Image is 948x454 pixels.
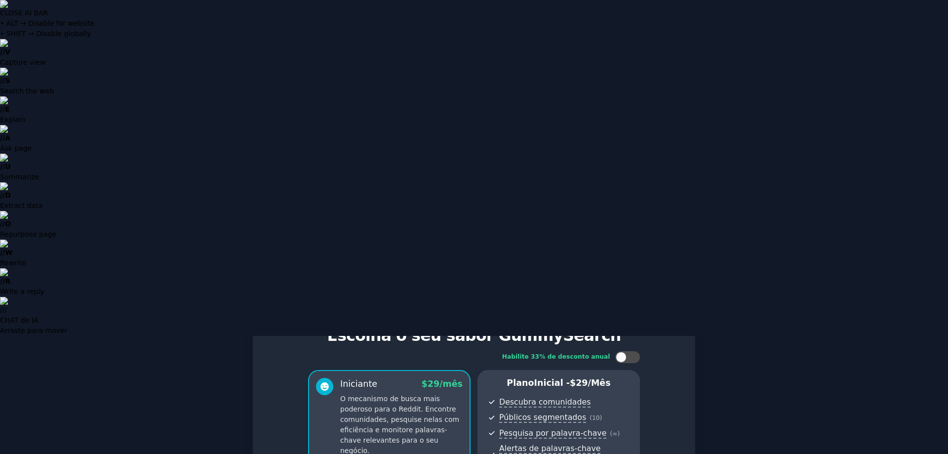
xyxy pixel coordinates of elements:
font: /mês [588,378,611,388]
font: Inicial - [534,378,570,388]
font: ) [617,430,620,437]
font: Pesquisa por palavra-chave [499,428,606,438]
font: ( [610,430,612,437]
font: Descubra comunidades [499,397,591,407]
font: Plano [507,378,534,388]
font: ) [600,414,602,421]
font: / [4,306,7,314]
font: ∞ [612,430,617,437]
font: 29 [428,379,439,389]
font: $ [422,379,428,389]
font: $ [570,378,576,388]
font: Iniciante [340,379,377,389]
font: ( [590,414,592,421]
font: Públicos segmentados [499,413,586,422]
font: /mês [439,379,463,389]
font: Habilite 33% de desconto anual [502,353,610,360]
font: 29 [576,378,588,388]
font: 10 [592,414,600,421]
